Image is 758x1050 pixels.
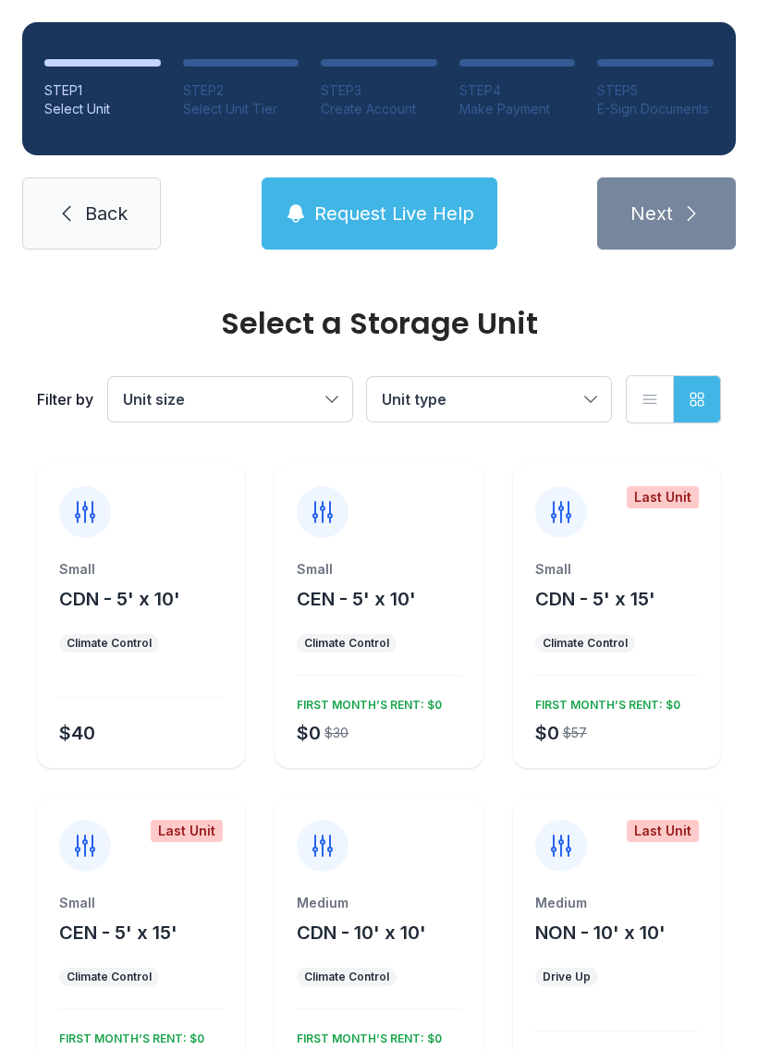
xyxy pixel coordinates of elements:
span: Next [630,201,673,226]
div: FIRST MONTH’S RENT: $0 [528,690,680,713]
span: CDN - 5' x 15' [535,588,655,610]
span: Unit type [382,390,446,409]
div: Small [59,894,223,912]
span: CDN - 5' x 10' [59,588,180,610]
div: STEP 2 [183,81,300,100]
div: STEP 5 [597,81,714,100]
div: Climate Control [304,636,389,651]
div: STEP 3 [321,81,437,100]
button: CDN - 10' x 10' [297,920,426,946]
div: FIRST MONTH’S RENT: $0 [52,1024,204,1046]
div: $30 [324,724,348,742]
div: STEP 4 [459,81,576,100]
div: Select a Storage Unit [37,309,721,338]
div: $40 [59,720,95,746]
div: Create Account [321,100,437,118]
div: Select Unit [44,100,161,118]
span: CDN - 10' x 10' [297,922,426,944]
div: Filter by [37,388,93,410]
button: Unit type [367,377,611,421]
div: Climate Control [543,636,628,651]
span: CEN - 5' x 15' [59,922,177,944]
button: CDN - 5' x 15' [535,586,655,612]
div: Medium [535,894,699,912]
div: FIRST MONTH’S RENT: $0 [289,1024,442,1046]
button: NON - 10' x 10' [535,920,666,946]
div: Climate Control [67,636,152,651]
div: Small [59,560,223,579]
div: Climate Control [67,970,152,984]
button: CEN - 5' x 15' [59,920,177,946]
div: Last Unit [627,820,699,842]
div: Select Unit Tier [183,100,300,118]
span: Unit size [123,390,185,409]
div: Last Unit [627,486,699,508]
div: $0 [535,720,559,746]
button: Unit size [108,377,352,421]
button: CDN - 5' x 10' [59,586,180,612]
span: Back [85,201,128,226]
div: Climate Control [304,970,389,984]
div: FIRST MONTH’S RENT: $0 [289,690,442,713]
div: Small [297,560,460,579]
span: Request Live Help [314,201,474,226]
div: E-Sign Documents [597,100,714,118]
div: $0 [297,720,321,746]
div: STEP 1 [44,81,161,100]
div: Make Payment [459,100,576,118]
div: Medium [297,894,460,912]
span: CEN - 5' x 10' [297,588,416,610]
div: Small [535,560,699,579]
button: CEN - 5' x 10' [297,586,416,612]
span: NON - 10' x 10' [535,922,666,944]
div: Drive Up [543,970,591,984]
div: Last Unit [151,820,223,842]
div: $57 [563,724,587,742]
